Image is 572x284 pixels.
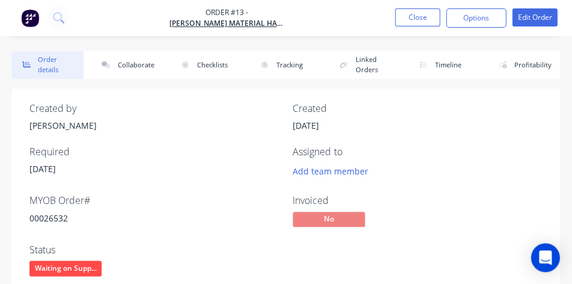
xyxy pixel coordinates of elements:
button: Checklists [171,51,243,79]
div: Invoiced [293,195,542,206]
span: [DATE] [30,163,56,174]
div: Open Intercom Messenger [531,243,560,272]
button: Options [446,8,507,28]
button: Edit Order [513,8,558,26]
div: Status [30,244,279,256]
button: Waiting on Supp... [30,261,102,279]
span: Waiting on Supp... [30,261,102,276]
div: [PERSON_NAME] [30,119,279,132]
div: Created by [30,103,279,114]
button: Profitability [488,51,560,79]
span: Order #13 - [170,7,284,18]
button: Timeline [409,51,481,79]
button: Linked Orders [329,51,401,79]
button: Order details [12,51,84,79]
div: MYOB Order # [30,195,279,206]
button: Add team member [287,162,375,179]
span: No [293,212,365,227]
button: Close [395,8,440,26]
button: Collaborate [91,51,163,79]
div: 00026532 [30,212,279,224]
span: [DATE] [293,120,320,131]
img: Factory [22,9,40,27]
div: Created [293,103,542,114]
div: Assigned to [293,146,542,158]
div: Required [30,146,279,158]
button: Add team member [293,162,375,179]
a: [PERSON_NAME] Material Handling Ltd [170,18,284,29]
button: Tracking [250,51,322,79]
